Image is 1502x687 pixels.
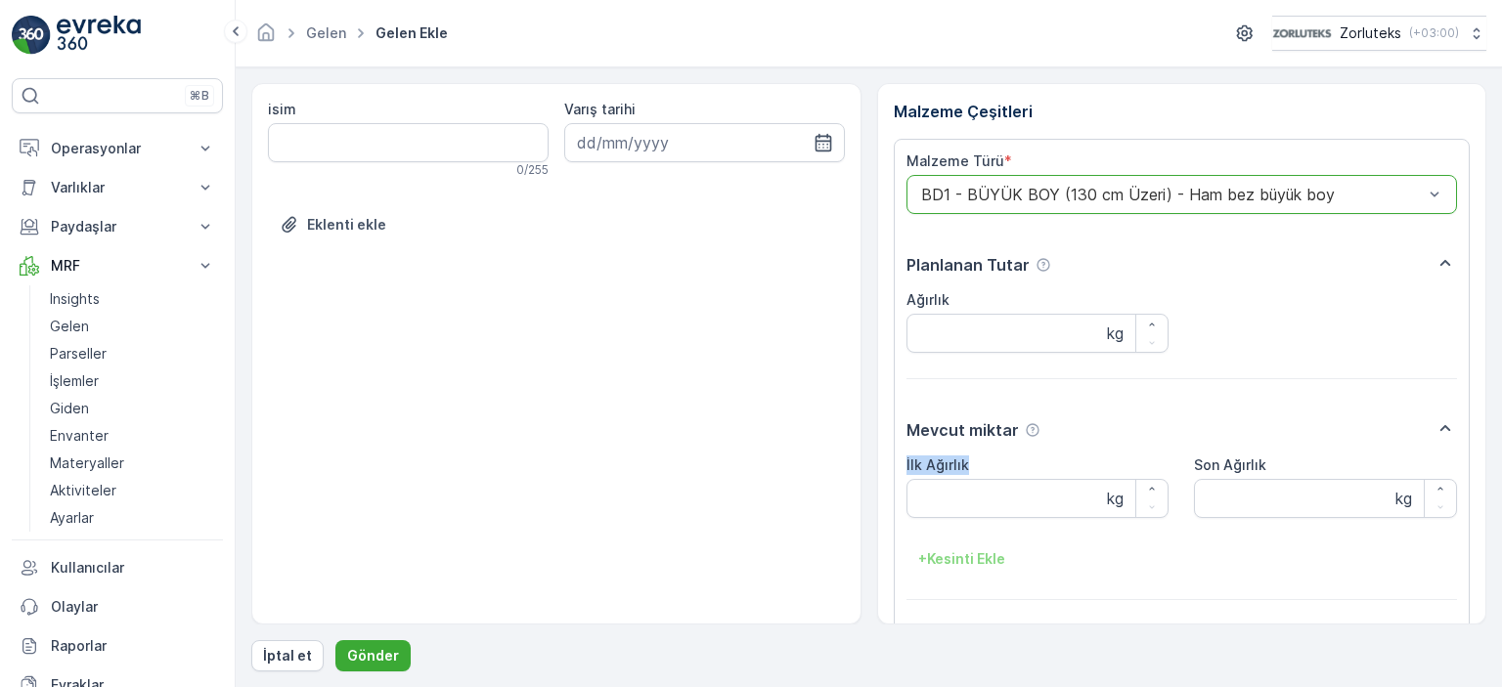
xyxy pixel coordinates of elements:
a: Gelen [306,24,346,41]
img: logo [12,16,51,55]
p: Gönder [347,646,399,666]
button: Operasyonlar [12,129,223,168]
a: Ayarlar [42,504,223,532]
p: Operasyonlar [51,139,184,158]
p: Ayarlar [50,508,94,528]
label: isim [268,101,296,117]
p: Zorluteks [1340,23,1401,43]
label: Son Ağırlık [1194,456,1266,473]
span: Gelen ekle [372,23,452,43]
p: kg [1107,487,1124,510]
button: Gönder [335,640,411,671]
p: Planlanan Tutar [906,253,1030,277]
p: Gelen [50,317,89,336]
label: İlk Ağırlık [906,456,969,473]
p: Raporlar [51,636,215,656]
a: Parseller [42,340,223,367]
img: logo_light-DOdMpM7g.png [57,16,141,55]
div: Yardım Araç İkonu [1036,257,1051,273]
label: Ağırlık [906,291,950,308]
p: Parseller [50,344,107,364]
p: kg [1107,322,1124,345]
p: Malzeme Çeşitleri [894,100,1471,123]
p: Kullanıcılar [51,558,215,578]
button: +Kesinti Ekle [906,543,1017,575]
p: Varlıklar [51,178,184,197]
button: Paydaşlar [12,207,223,246]
p: Olaylar [51,597,215,617]
a: Aktiviteler [42,477,223,504]
p: Envanter [50,426,109,446]
p: + Kesinti Ekle [918,549,1005,569]
p: ( +03:00 ) [1409,25,1459,41]
div: Yardım Araç İkonu [1025,422,1040,438]
a: Kullanıcılar [12,548,223,587]
a: Ana Sayfa [255,29,277,46]
p: Giden [50,399,89,418]
a: Raporlar [12,626,223,666]
button: İptal et [251,640,324,671]
p: İptal et [263,646,312,666]
p: Mevcut miktar [906,418,1019,442]
button: Dosya Yükle [268,209,398,240]
a: İşlemler [42,367,223,395]
p: ⌘B [190,88,209,104]
a: Gelen [42,313,223,340]
p: kg [1395,487,1412,510]
p: Insights [50,289,100,309]
button: Zorluteks(+03:00) [1272,16,1486,51]
a: Olaylar [12,587,223,626]
p: Eklenti ekle [307,215,386,235]
p: Paydaşlar [51,217,184,236]
p: 0 / 255 [516,162,549,178]
a: Giden [42,395,223,422]
p: Materyaller [50,453,124,473]
p: Aktiviteler [50,481,116,500]
button: MRF [12,246,223,285]
a: Envanter [42,422,223,450]
p: MRF [51,256,184,276]
a: Insights [42,285,223,313]
input: dd/mm/yyyy [564,123,845,162]
a: Materyaller [42,450,223,477]
label: Malzeme Türü [906,152,1004,169]
p: İşlemler [50,371,99,391]
label: Varış tarihi [564,101,636,117]
img: 6-1-9-3_wQBzyll.png [1272,22,1332,44]
button: Varlıklar [12,168,223,207]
